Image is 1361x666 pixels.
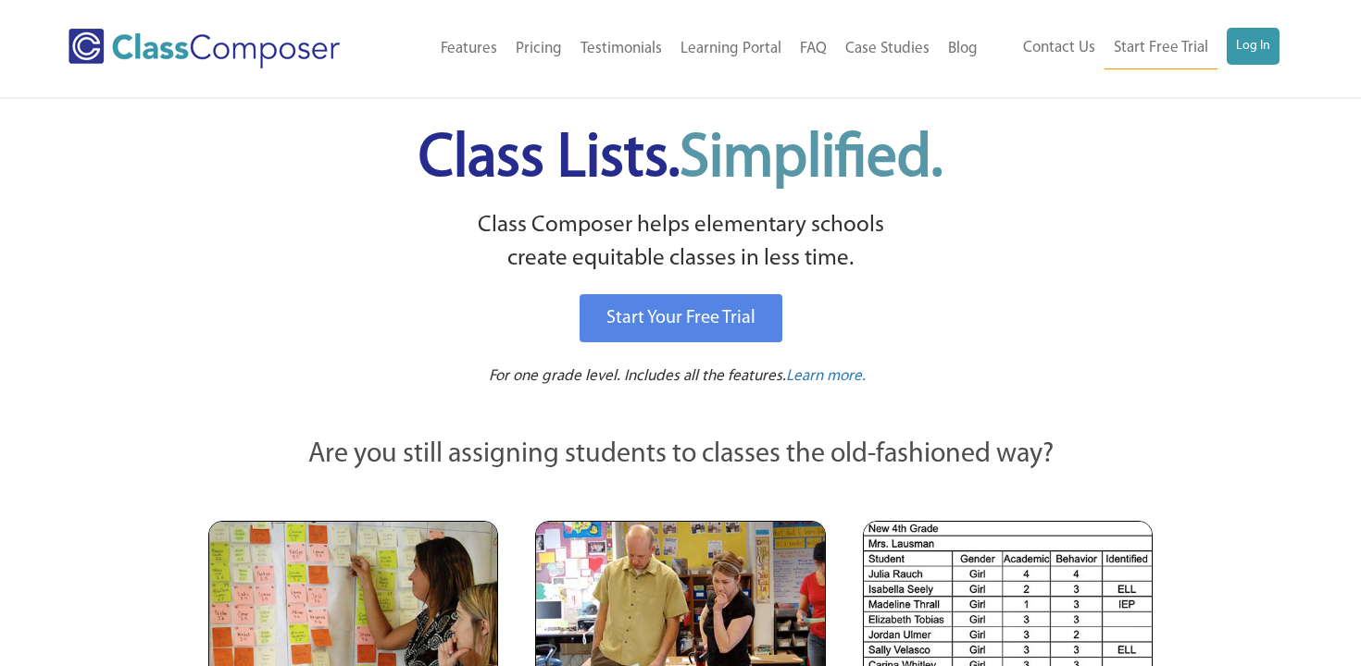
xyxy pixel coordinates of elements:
a: FAQ [791,29,836,69]
a: Start Your Free Trial [580,294,782,342]
span: Simplified. [680,129,943,190]
a: Contact Us [1014,28,1105,68]
a: Features [431,29,506,69]
span: Start Your Free Trial [606,309,755,327]
span: Class Lists. [418,129,943,190]
a: Learn more. [786,365,866,388]
a: Start Free Trial [1105,28,1217,69]
p: Are you still assigning students to classes the old-fashioned way? [208,435,1153,475]
a: Blog [939,29,987,69]
a: Learning Portal [671,29,791,69]
nav: Header Menu [388,29,987,69]
nav: Header Menu [987,28,1280,69]
span: Learn more. [786,368,866,384]
p: Class Composer helps elementary schools create equitable classes in less time. [206,209,1155,277]
a: Testimonials [571,29,671,69]
a: Case Studies [836,29,939,69]
span: For one grade level. Includes all the features. [489,368,786,384]
a: Log In [1227,28,1280,65]
a: Pricing [506,29,571,69]
img: Class Composer [69,29,340,68]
